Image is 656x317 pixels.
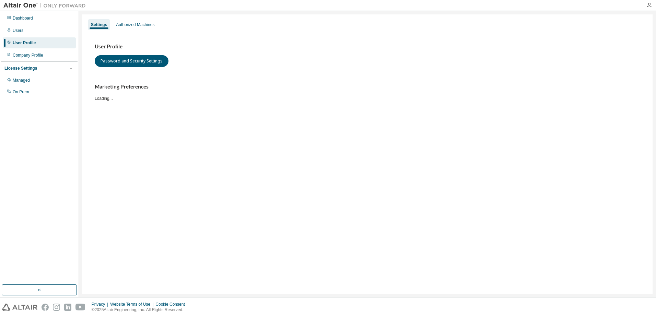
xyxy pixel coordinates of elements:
div: User Profile [13,40,36,46]
img: youtube.svg [75,304,85,311]
div: Cookie Consent [155,302,189,307]
h3: Marketing Preferences [95,83,640,90]
img: instagram.svg [53,304,60,311]
h3: User Profile [95,43,640,50]
img: altair_logo.svg [2,304,37,311]
div: Dashboard [13,15,33,21]
p: © 2025 Altair Engineering, Inc. All Rights Reserved. [92,307,189,313]
img: facebook.svg [42,304,49,311]
button: Password and Security Settings [95,55,168,67]
div: Managed [13,78,30,83]
div: Company Profile [13,52,43,58]
div: Settings [91,22,107,27]
div: On Prem [13,89,29,95]
div: License Settings [4,66,37,71]
img: Altair One [3,2,89,9]
img: linkedin.svg [64,304,71,311]
div: Privacy [92,302,110,307]
div: Authorized Machines [116,22,154,27]
div: Loading... [95,83,640,101]
div: Users [13,28,23,33]
div: Website Terms of Use [110,302,155,307]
